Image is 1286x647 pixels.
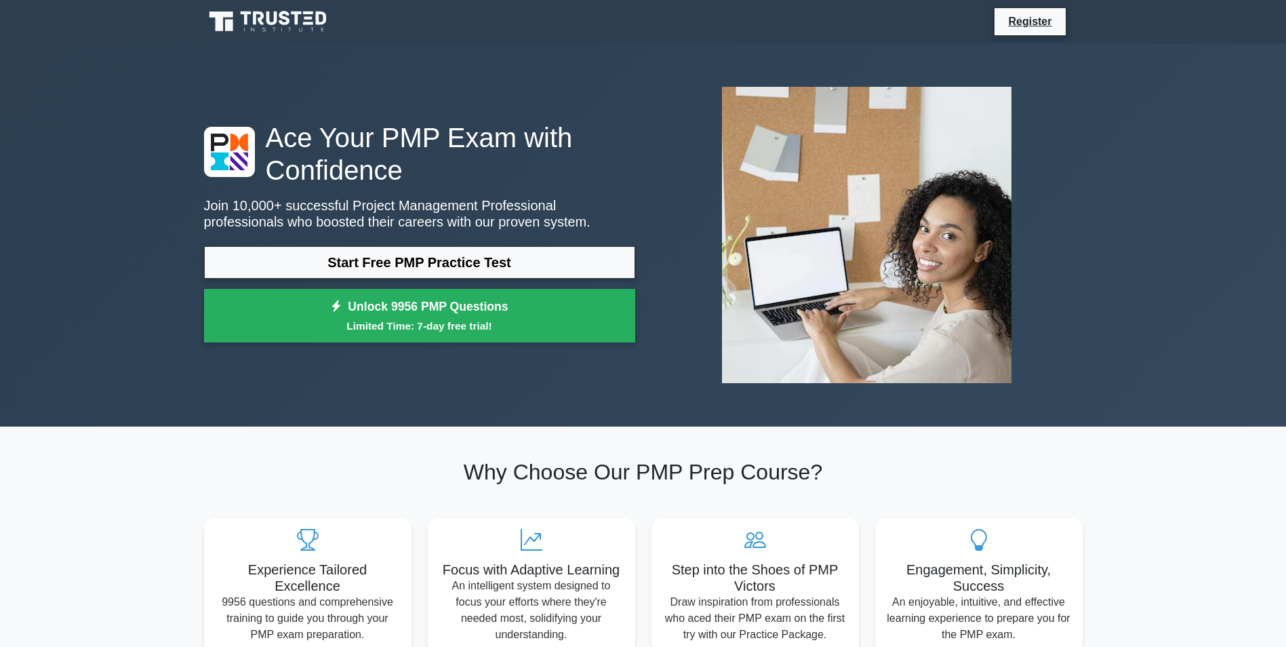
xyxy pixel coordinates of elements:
[221,318,618,334] small: Limited Time: 7-day free trial!
[886,562,1072,594] h5: Engagement, Simplicity, Success
[662,562,848,594] h5: Step into the Shoes of PMP Victors
[215,594,401,643] p: 9956 questions and comprehensive training to guide you through your PMP exam preparation.
[204,246,635,279] a: Start Free PMP Practice Test
[204,121,635,187] h1: Ace Your PMP Exam with Confidence
[439,578,624,643] p: An intelligent system designed to focus your efforts where they're needed most, solidifying your ...
[886,594,1072,643] p: An enjoyable, intuitive, and effective learning experience to prepare you for the PMP exam.
[204,289,635,343] a: Unlock 9956 PMP QuestionsLimited Time: 7-day free trial!
[204,459,1083,485] h2: Why Choose Our PMP Prep Course?
[439,562,624,578] h5: Focus with Adaptive Learning
[215,562,401,594] h5: Experience Tailored Excellence
[204,197,635,230] p: Join 10,000+ successful Project Management Professional professionals who boosted their careers w...
[662,594,848,643] p: Draw inspiration from professionals who aced their PMP exam on the first try with our Practice Pa...
[1000,13,1060,30] a: Register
